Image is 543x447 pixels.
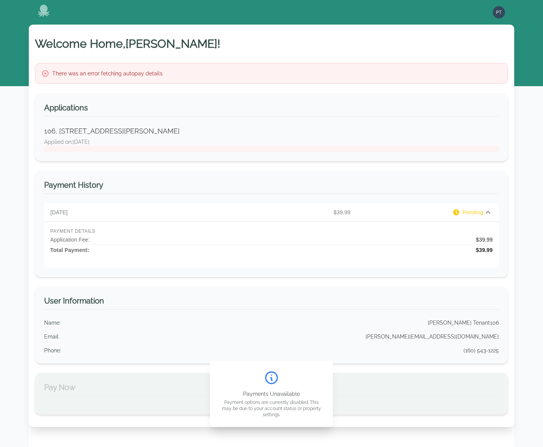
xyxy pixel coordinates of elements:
p: $39.99 [476,246,493,254]
h3: User Information [44,295,499,310]
p: $39.99 [476,236,493,244]
p: Payment options are currently disabled. This may be due to your account status or property settings. [219,399,324,418]
h3: Payment History [44,180,499,194]
p: Applied on: [DATE] [44,138,487,146]
p: [DATE] [50,208,202,216]
p: [PERSON_NAME][EMAIL_ADDRESS][DOMAIN_NAME] [366,333,499,340]
p: (160) 543-1225 [464,347,499,354]
h3: Applications [44,102,499,117]
p: Phone : [44,347,61,354]
p: $39.99 [202,208,354,216]
p: Total Payment: [50,246,89,254]
div: [DATE]$39.99Pending [44,222,499,268]
h3: There was an error fetching autopay details. [52,70,164,77]
p: Application Fee : [50,236,90,244]
span: Pending [462,208,483,216]
p: Payments Unavailable [219,390,324,398]
p: 106, [STREET_ADDRESS][PERSON_NAME] [44,126,487,137]
div: [DATE]$39.99Pending [44,203,499,222]
p: Email : [44,333,60,340]
p: [PERSON_NAME] Tenant106 [428,319,499,327]
p: Name : [44,319,61,327]
span: PAYMENT DETAILS [50,228,493,234]
h1: Welcome Home, [PERSON_NAME] ! [35,37,508,51]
